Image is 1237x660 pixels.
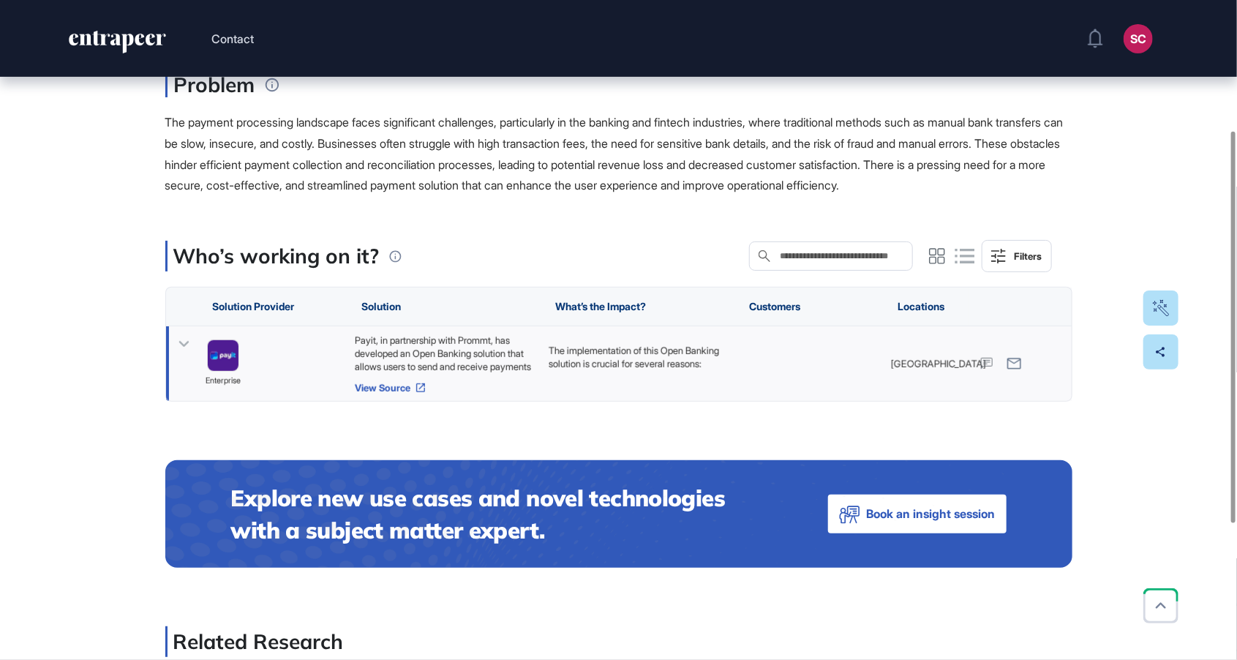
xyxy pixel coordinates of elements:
li: : By eliminating card schemes and interchange fees, businesses can significantly reduce costs ass... [563,383,727,449]
button: SC [1124,24,1153,53]
button: Filters [982,240,1052,272]
a: image [207,340,239,372]
div: Filters [1015,250,1042,262]
span: Solution Provider [213,301,295,312]
button: Book an insight session [828,495,1007,533]
img: image [208,340,238,371]
strong: Cost Efficiency [563,383,629,395]
span: The payment processing landscape faces significant challenges, particularly in the banking and fi... [165,115,1064,192]
h3: Problem [165,72,255,97]
div: Related Research [165,626,344,657]
h4: Explore new use cases and novel technologies with a subject matter expert. [231,482,770,546]
span: Locations [898,301,945,312]
p: The implementation of this Open Banking solution is crucial for several reasons: [548,344,727,370]
span: Customers [749,301,800,312]
span: enterprise [206,375,241,388]
span: What’s the Impact? [555,301,646,312]
button: Contact [211,29,254,48]
a: entrapeer-logo [67,31,168,59]
span: Book an insight session [867,503,996,525]
p: Who’s working on it? [173,241,380,271]
span: [GEOGRAPHIC_DATA] [891,357,986,370]
span: Solution [361,301,401,312]
div: Payit, in partnership with Prommt, has developed an Open Banking solution that allows users to se... [354,334,533,373]
a: View Source [354,382,533,394]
